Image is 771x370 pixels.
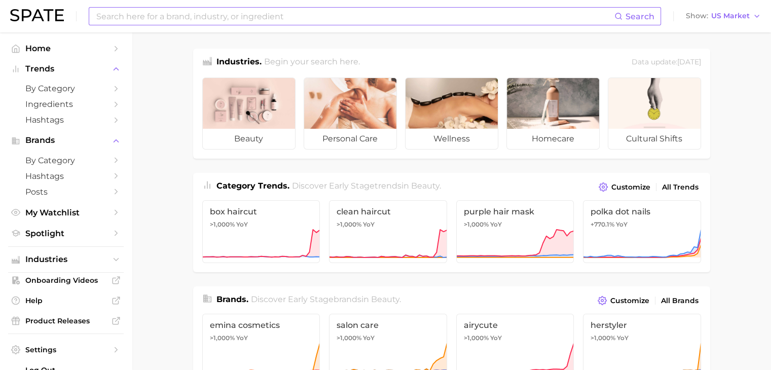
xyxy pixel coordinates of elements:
[8,342,124,357] a: Settings
[595,293,651,308] button: Customize
[25,156,106,165] span: by Category
[236,220,248,229] span: YoY
[337,334,361,342] span: >1,000%
[490,220,502,229] span: YoY
[363,220,375,229] span: YoY
[507,129,599,149] span: homecare
[8,96,124,112] a: Ingredients
[608,129,701,149] span: cultural shifts
[591,320,693,330] span: herstyler
[405,78,498,150] a: wellness
[662,183,699,192] span: All Trends
[210,320,313,330] span: emina cosmetics
[617,334,629,342] span: YoY
[632,56,701,69] div: Data update: [DATE]
[616,220,628,229] span: YoY
[371,294,399,304] span: beauty
[8,184,124,200] a: Posts
[659,180,701,194] a: All Trends
[8,293,124,308] a: Help
[8,205,124,220] a: My Watchlist
[596,180,652,194] button: Customize
[8,61,124,77] button: Trends
[251,294,401,304] span: Discover Early Stage brands in .
[8,273,124,288] a: Onboarding Videos
[8,112,124,128] a: Hashtags
[210,334,235,342] span: >1,000%
[304,129,396,149] span: personal care
[210,220,235,228] span: >1,000%
[464,207,567,216] span: purple hair mask
[25,84,106,93] span: by Category
[8,153,124,168] a: by Category
[210,207,313,216] span: box haircut
[611,183,650,192] span: Customize
[711,13,750,19] span: US Market
[337,320,439,330] span: salon care
[337,207,439,216] span: clean haircut
[292,181,441,191] span: Discover Early Stage trends in .
[25,136,106,145] span: Brands
[329,200,447,263] a: clean haircut>1,000% YoY
[464,220,489,228] span: >1,000%
[411,181,439,191] span: beauty
[202,78,296,150] a: beauty
[8,133,124,148] button: Brands
[337,220,361,228] span: >1,000%
[8,81,124,96] a: by Category
[406,129,498,149] span: wellness
[506,78,600,150] a: homecare
[216,56,262,69] h1: Industries.
[25,187,106,197] span: Posts
[686,13,708,19] span: Show
[25,255,106,264] span: Industries
[608,78,701,150] a: cultural shifts
[626,12,654,21] span: Search
[363,334,375,342] span: YoY
[216,181,289,191] span: Category Trends .
[591,220,614,228] span: +770.1%
[25,296,106,305] span: Help
[25,44,106,53] span: Home
[683,10,763,23] button: ShowUS Market
[610,297,649,305] span: Customize
[658,294,701,308] a: All Brands
[456,200,574,263] a: purple hair mask>1,000% YoY
[216,294,248,304] span: Brands .
[236,334,248,342] span: YoY
[25,208,106,217] span: My Watchlist
[25,99,106,109] span: Ingredients
[95,8,614,25] input: Search here for a brand, industry, or ingredient
[8,313,124,328] a: Product Releases
[8,41,124,56] a: Home
[464,334,489,342] span: >1,000%
[25,115,106,125] span: Hashtags
[8,168,124,184] a: Hashtags
[490,334,502,342] span: YoY
[25,64,106,73] span: Trends
[8,252,124,267] button: Industries
[583,200,701,263] a: polka dot nails+770.1% YoY
[591,334,615,342] span: >1,000%
[25,345,106,354] span: Settings
[591,207,693,216] span: polka dot nails
[464,320,567,330] span: airycute
[25,316,106,325] span: Product Releases
[202,200,320,263] a: box haircut>1,000% YoY
[25,229,106,238] span: Spotlight
[25,276,106,285] span: Onboarding Videos
[661,297,699,305] span: All Brands
[264,56,360,69] h2: Begin your search here.
[8,226,124,241] a: Spotlight
[10,9,64,21] img: SPATE
[25,171,106,181] span: Hashtags
[203,129,295,149] span: beauty
[304,78,397,150] a: personal care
